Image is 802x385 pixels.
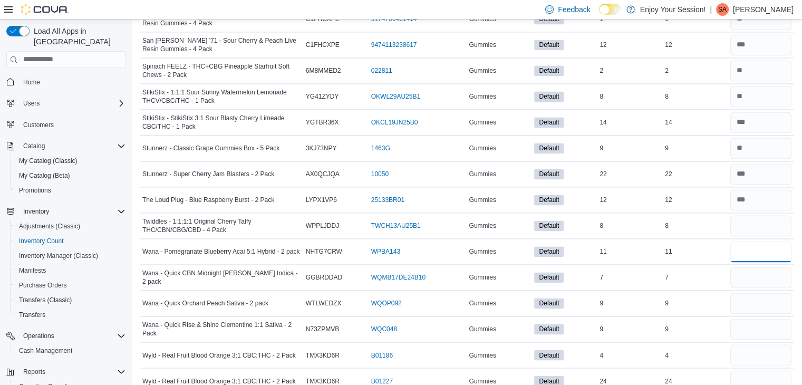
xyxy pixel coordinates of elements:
[142,299,268,307] span: Wana - Quick Orchard Peach Sativa - 2 pack
[142,170,274,178] span: Stunnerz - Super Cherry Jam Blasters - 2 Pack
[534,220,564,231] span: Default
[11,153,130,168] button: My Catalog (Classic)
[597,245,663,258] div: 11
[371,273,426,282] a: WQMB17DE24B10
[15,220,84,233] a: Adjustments (Classic)
[19,222,80,230] span: Adjustments (Classic)
[19,119,58,131] a: Customers
[469,351,496,359] span: Gummies
[2,117,130,132] button: Customers
[11,234,130,248] button: Inventory Count
[663,116,728,129] div: 14
[469,196,496,204] span: Gummies
[306,196,337,204] span: LYPX1VP6
[23,78,40,86] span: Home
[15,249,102,262] a: Inventory Manager (Classic)
[663,349,728,361] div: 4
[19,205,53,218] button: Inventory
[15,294,76,306] a: Transfers (Classic)
[15,249,125,262] span: Inventory Manager (Classic)
[539,40,559,50] span: Default
[142,377,296,385] span: Wyld - Real Fruit Blood Orange 3:1 CBC:THC - 2 Pack
[469,222,496,230] span: Gummies
[597,349,663,361] div: 4
[306,92,339,101] span: YG41ZYDY
[371,299,402,307] a: WQOP092
[539,143,559,153] span: Default
[142,114,302,131] span: StikiStix - StikiStix 3:1 Sour Blasty Cherry Limeade CBC/THC - 1 Pack
[469,92,496,101] span: Gummies
[539,195,559,205] span: Default
[15,264,125,277] span: Manifests
[142,144,279,152] span: Stunnerz - Classic Grape Gummies Box - 5 Pack
[19,346,72,355] span: Cash Management
[597,194,663,206] div: 12
[539,221,559,230] span: Default
[733,3,794,16] p: [PERSON_NAME]
[306,41,340,49] span: C1FHCXPE
[539,92,559,101] span: Default
[534,117,564,128] span: Default
[371,351,393,359] a: B01186
[640,3,706,16] p: Enjoy Your Session!
[23,99,40,108] span: Users
[371,196,404,204] a: 25133BR01
[15,184,55,197] a: Promotions
[23,332,54,340] span: Operations
[469,170,496,178] span: Gummies
[597,64,663,77] div: 2
[142,269,302,286] span: Wana - Quick CBN Midnight [PERSON_NAME] Indica - 2 pack
[15,309,50,321] a: Transfers
[469,144,496,152] span: Gummies
[371,92,420,101] a: OKWL29AU25B1
[306,144,337,152] span: 3KJ73NPY
[534,272,564,283] span: Default
[15,309,125,321] span: Transfers
[306,118,339,127] span: YGTBR36X
[371,170,389,178] a: 10050
[142,62,302,79] span: Spinach FEELZ - THC+CBG Pineapple Starfruit Soft Chews - 2 Pack
[663,142,728,155] div: 9
[19,365,125,378] span: Reports
[19,186,51,195] span: Promotions
[19,97,125,110] span: Users
[597,323,663,335] div: 9
[15,279,71,292] a: Purchase Orders
[15,184,125,197] span: Promotions
[469,273,496,282] span: Gummies
[534,246,564,257] span: Default
[142,88,302,105] span: StikiStix - 1:1:1 Sour Sunny Watermelon Lemonade THCV/CBC/THC - 1 Pack
[2,96,130,111] button: Users
[11,307,130,322] button: Transfers
[142,36,302,53] span: San [PERSON_NAME] '71 - Sour Cherry & Peach Live Resin Gummies - 4 Pack
[371,222,421,230] a: TWCH13AU25B1
[663,219,728,232] div: 8
[19,281,67,290] span: Purchase Orders
[710,3,712,16] p: |
[663,323,728,335] div: 9
[30,26,125,47] span: Load All Apps in [GEOGRAPHIC_DATA]
[306,377,340,385] span: TMX3KD6R
[19,157,78,165] span: My Catalog (Classic)
[306,351,340,359] span: TMX3KD6R
[597,271,663,284] div: 7
[558,4,590,15] span: Feedback
[597,219,663,232] div: 8
[19,140,125,152] span: Catalog
[539,350,559,360] span: Default
[15,344,125,357] span: Cash Management
[19,97,44,110] button: Users
[306,222,339,230] span: WPPLJDDJ
[19,171,70,180] span: My Catalog (Beta)
[306,247,342,256] span: NHTG7CRW
[597,297,663,310] div: 9
[11,343,130,358] button: Cash Management
[23,368,45,376] span: Reports
[142,196,274,204] span: The Loud Plug - Blue Raspberry Burst - 2 Pack
[663,245,728,258] div: 11
[469,377,496,385] span: Gummies
[469,41,496,49] span: Gummies
[19,266,46,275] span: Manifests
[15,344,76,357] a: Cash Management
